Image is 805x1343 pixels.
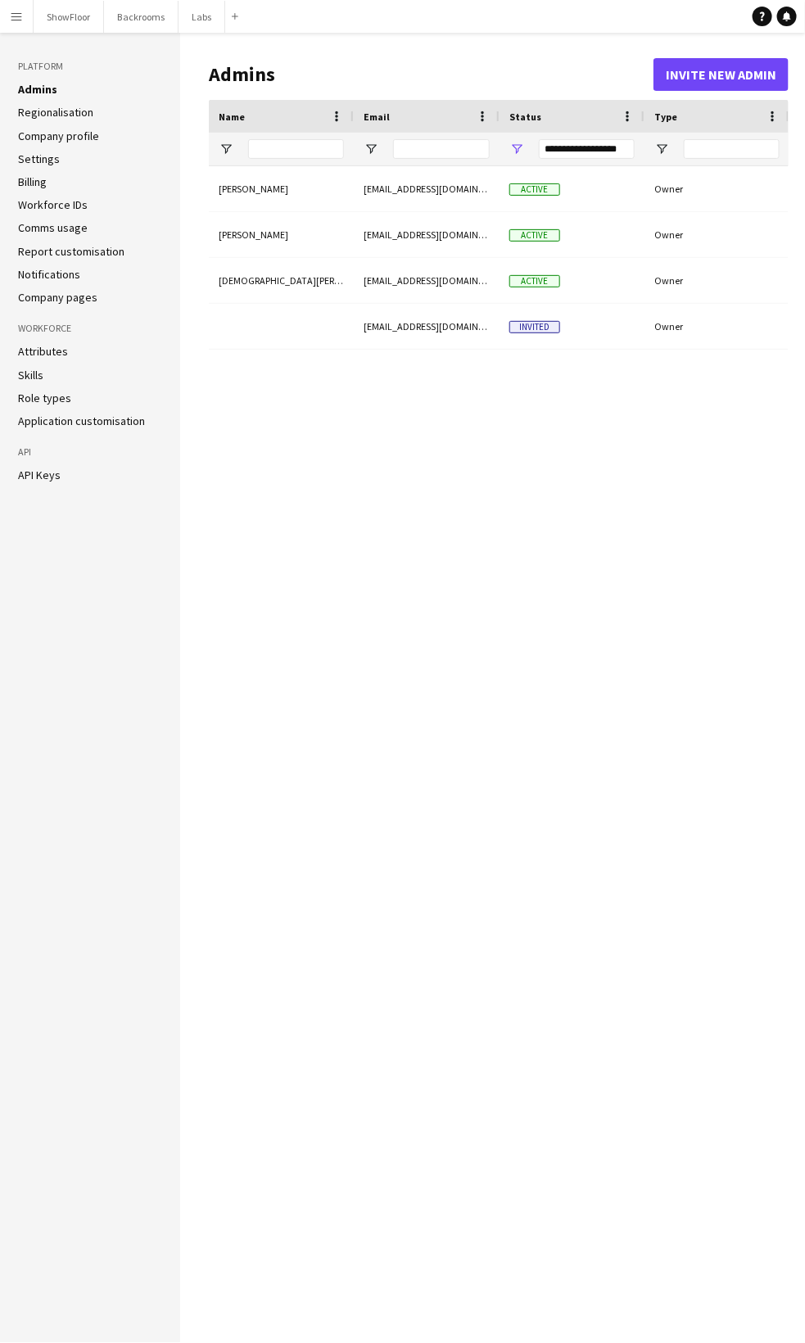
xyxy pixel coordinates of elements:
div: [EMAIL_ADDRESS][DOMAIN_NAME] [354,258,500,303]
button: Open Filter Menu [654,142,669,156]
span: Active [509,275,560,287]
input: Type Filter Input [684,139,780,159]
a: Comms usage [18,220,88,235]
button: Open Filter Menu [509,142,524,156]
h3: API [18,445,162,459]
a: Admins [18,82,57,97]
span: Status [509,111,541,123]
button: Backrooms [104,1,179,33]
button: Open Filter Menu [219,142,233,156]
input: Name Filter Input [248,139,344,159]
div: [EMAIL_ADDRESS][DOMAIN_NAME] [354,304,500,349]
h1: Admins [209,62,653,87]
a: API Keys [18,468,61,482]
span: Active [509,229,560,242]
button: Labs [179,1,225,33]
div: [PERSON_NAME] [209,166,354,211]
a: Role types [18,391,71,405]
a: Report customisation [18,244,124,259]
div: Owner [644,304,789,349]
div: [PERSON_NAME] [209,212,354,257]
a: Application customisation [18,414,145,428]
h3: Platform [18,59,162,74]
span: Type [654,111,677,123]
a: Company pages [18,290,97,305]
span: Active [509,183,560,196]
input: Email Filter Input [393,139,490,159]
div: [DEMOGRAPHIC_DATA][PERSON_NAME] [209,258,354,303]
div: [EMAIL_ADDRESS][DOMAIN_NAME] [354,212,500,257]
span: Name [219,111,245,123]
button: Open Filter Menu [364,142,378,156]
a: Settings [18,151,60,166]
a: Company profile [18,129,99,143]
a: Skills [18,368,43,382]
div: [EMAIL_ADDRESS][DOMAIN_NAME] [354,166,500,211]
h3: Workforce [18,321,162,336]
a: Workforce IDs [18,197,88,212]
button: ShowFloor [34,1,104,33]
a: Regionalisation [18,105,93,120]
div: Owner [644,166,789,211]
div: Owner [644,258,789,303]
span: Email [364,111,390,123]
span: Invited [509,321,560,333]
a: Notifications [18,267,80,282]
div: Owner [644,212,789,257]
a: Attributes [18,344,68,359]
button: Invite new admin [653,58,789,91]
a: Billing [18,174,47,189]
